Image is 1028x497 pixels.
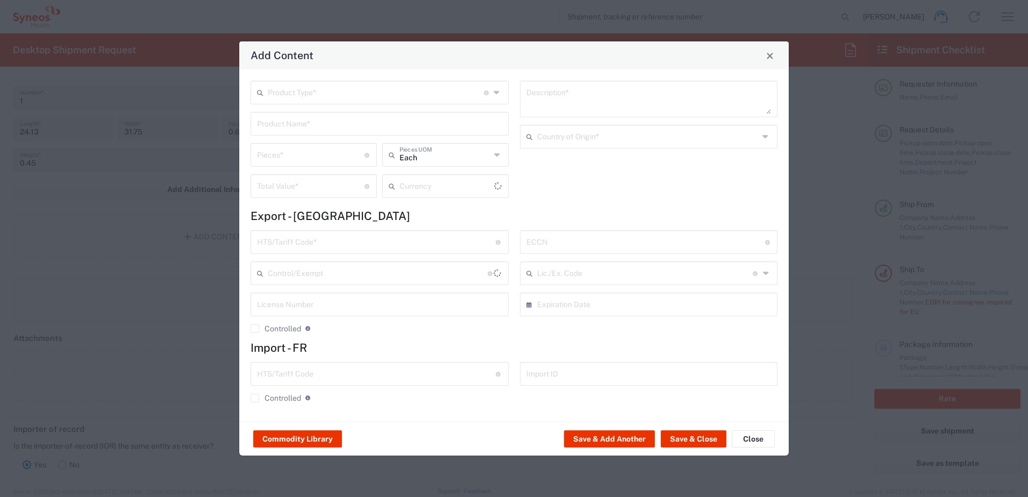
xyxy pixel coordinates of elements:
h4: Add Content [251,47,313,63]
label: Controlled [251,394,301,402]
button: Close [732,430,775,448]
button: Commodity Library [253,430,342,448]
label: Controlled [251,324,301,333]
button: Save & Close [661,430,726,448]
button: Close [762,48,777,63]
button: Save & Add Another [564,430,655,448]
h4: Import - FR [251,341,777,354]
h4: Export - [GEOGRAPHIC_DATA] [251,209,777,223]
